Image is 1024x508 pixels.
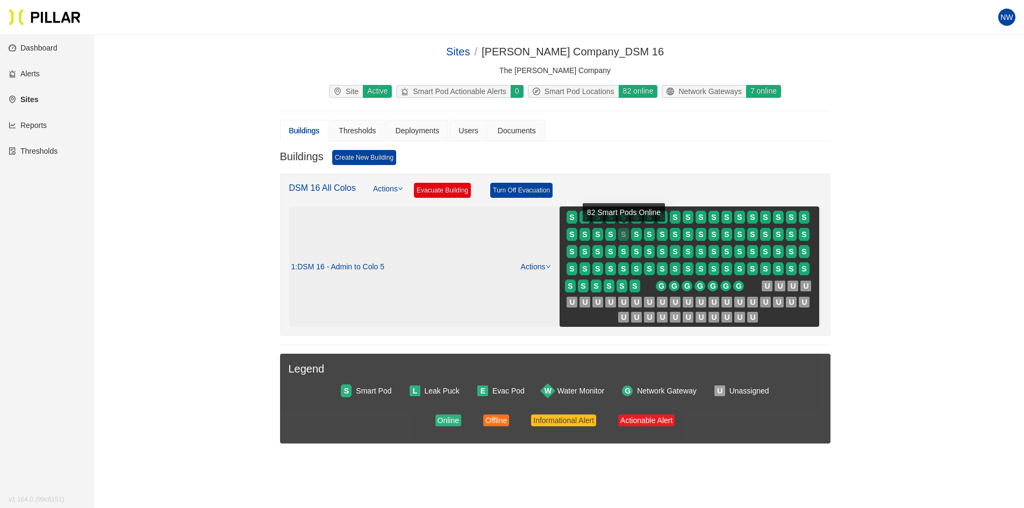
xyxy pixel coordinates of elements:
span: S [737,228,742,240]
span: S [634,246,639,257]
span: S [672,246,677,257]
a: Evacuate Building [414,183,471,198]
a: DSM 16 All Colos [289,183,356,192]
span: U [634,296,639,308]
span: S [621,263,626,275]
span: E [481,385,485,397]
span: U [717,385,722,397]
span: S [711,228,716,240]
span: compass [533,88,545,95]
span: NW [1000,9,1013,26]
div: Thresholds [339,125,376,137]
a: Actions [373,183,403,206]
span: S [750,211,755,223]
span: S [595,228,600,240]
span: S [582,228,587,240]
span: / [474,46,477,58]
span: S [647,263,651,275]
div: Network Gateways [662,85,746,97]
span: U [776,296,781,308]
span: S [698,211,703,223]
span: U [737,311,742,323]
span: S [593,280,598,292]
span: W [545,385,552,397]
span: S [711,211,716,223]
span: U [595,296,600,308]
a: line-chartReports [9,121,47,130]
span: U [711,296,717,308]
span: L [413,385,418,397]
span: S [789,228,793,240]
div: Evac Pod [492,385,525,397]
span: down [546,264,551,269]
span: S [647,246,651,257]
span: S [750,263,755,275]
a: Sites [446,46,470,58]
span: U [750,311,755,323]
span: S [634,228,639,240]
span: S [621,228,626,240]
div: Smart Pod Actionable Alerts [397,85,511,97]
div: Offline [485,414,507,426]
span: U [801,296,807,308]
span: S [763,228,768,240]
span: S [763,246,768,257]
span: S [660,263,664,275]
div: Buildings [289,125,320,137]
span: S [737,246,742,257]
span: U [569,296,575,308]
span: G [710,280,716,292]
span: S [698,246,703,257]
span: U [608,296,613,308]
span: S [569,246,574,257]
span: S [750,246,755,257]
div: Online [438,414,459,426]
span: S [801,211,806,223]
a: Create New Building [332,150,396,165]
div: 1 [291,262,385,272]
span: G [671,280,677,292]
span: S [344,385,349,397]
div: Smart Pod [356,385,391,397]
span: G [736,280,742,292]
span: S [595,263,600,275]
span: U [621,296,626,308]
a: Actions [521,262,551,271]
span: S [801,246,806,257]
span: U [750,296,755,308]
span: S [776,211,780,223]
div: Active [362,85,392,98]
span: S [789,211,793,223]
span: U [634,311,639,323]
span: S [698,263,703,275]
span: S [672,263,677,275]
span: G [625,385,631,397]
span: S [801,228,806,240]
span: S [595,246,600,257]
span: U [777,280,783,292]
div: Users [459,125,478,137]
span: S [789,246,793,257]
span: S [634,263,639,275]
span: G [658,280,664,292]
span: U [672,296,678,308]
span: U [660,296,665,308]
div: Documents [498,125,536,137]
div: Smart Pod Locations [528,85,619,97]
div: 0 [510,85,524,98]
span: S [698,228,703,240]
div: Water Monitor [557,385,604,397]
a: Turn Off Evacuation [490,183,553,198]
img: Pillar Technologies [9,9,81,26]
span: S [776,263,780,275]
span: U [698,311,704,323]
span: S [711,263,716,275]
span: global [667,88,678,95]
span: S [685,263,690,275]
h3: Buildings [280,150,324,165]
span: U [789,296,794,308]
span: S [581,280,585,292]
div: 82 Smart Pods Online [583,203,665,221]
span: S [724,246,729,257]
